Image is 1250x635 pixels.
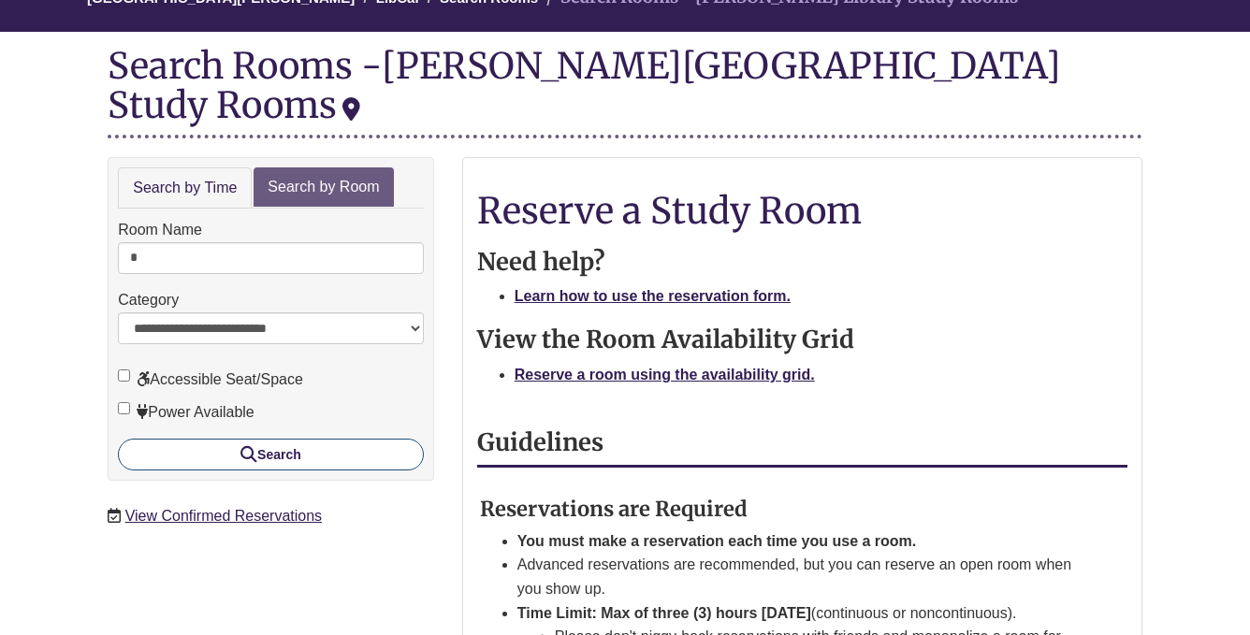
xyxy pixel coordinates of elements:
strong: Reservations are Required [480,496,748,522]
strong: Time Limit: Max of three (3) hours [DATE] [517,605,811,621]
label: Room Name [118,218,202,242]
li: Advanced reservations are recommended, but you can reserve an open room when you show up. [517,553,1083,600]
label: Power Available [118,400,254,425]
strong: You must make a reservation each time you use a room. [517,533,917,549]
a: View Confirmed Reservations [125,508,322,524]
a: Search by Time [118,167,252,209]
div: [PERSON_NAME][GEOGRAPHIC_DATA] Study Rooms [108,43,1061,127]
label: Category [118,288,179,312]
button: Search [118,439,424,470]
input: Accessible Seat/Space [118,369,130,382]
div: Search Rooms - [108,46,1142,137]
strong: Guidelines [477,427,603,457]
a: Learn how to use the reservation form. [515,288,791,304]
h1: Reserve a Study Room [477,191,1127,230]
input: Power Available [118,402,130,414]
strong: View the Room Availability Grid [477,325,854,354]
strong: Need help? [477,247,605,277]
a: Search by Room [254,167,393,208]
label: Accessible Seat/Space [118,368,303,392]
a: Reserve a room using the availability grid. [515,367,815,382]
